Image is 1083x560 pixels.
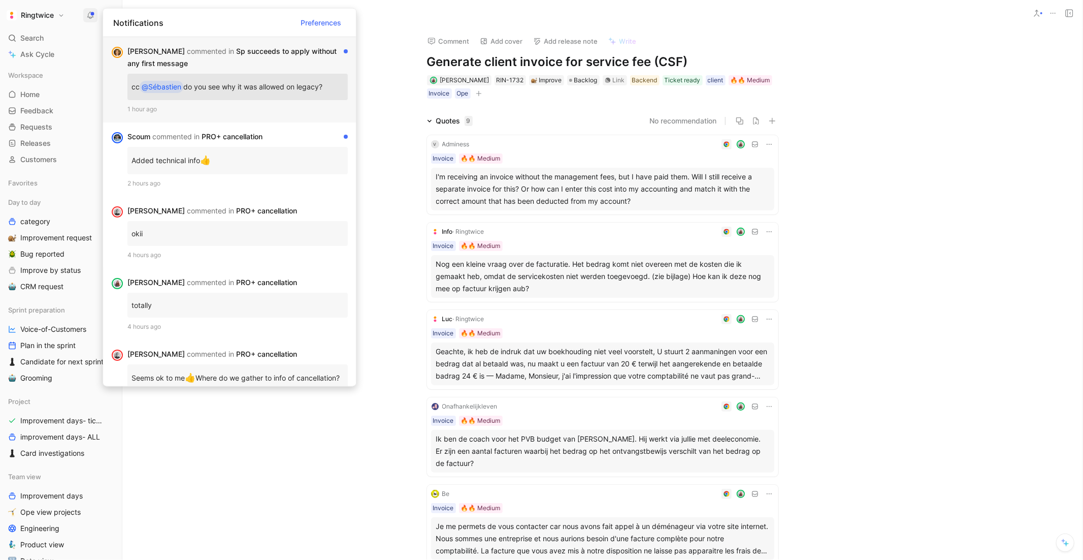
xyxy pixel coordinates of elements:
[132,296,344,313] p: totally
[296,14,346,30] button: Preferences
[127,45,340,70] div: [PERSON_NAME] Sp succeeds to apply without any first message
[103,122,356,197] div: avatarScoum commented in PRO+ cancellationAdded technical info👍2 hours ago
[132,78,344,96] p: cc do you see why it was allowed on legacy?
[127,250,348,260] div: 4 hours ago
[127,131,340,143] div: Scoum PRO+ cancellation
[113,16,163,28] span: Notifications
[103,196,356,268] div: avatar[PERSON_NAME] commented in PRO+ cancellationokii4 hours ago
[127,104,348,114] div: 1 hour ago
[200,155,211,165] span: 👍
[103,268,356,339] div: avatar[PERSON_NAME] commented in PRO+ cancellationtotally4 hours ago
[132,225,344,241] p: okii
[187,277,234,286] span: commented in
[187,47,234,55] span: commented in
[127,178,348,188] div: 2 hours ago
[132,368,344,387] p: Seems ok to me Where do we gather to info of cancellation?
[185,372,195,382] span: 👍
[103,339,356,414] div: avatar[PERSON_NAME] commented in PRO+ cancellationSeems ok to me👍Where do we gather to info of ca...
[142,81,181,93] div: @Sébastien
[127,276,340,288] div: [PERSON_NAME] PRO+ cancellation
[127,204,340,216] div: [PERSON_NAME] PRO+ cancellation
[127,321,348,331] div: 4 hours ago
[113,48,122,57] img: avatar
[103,37,356,122] div: avatar[PERSON_NAME] commented in Sp succeeds to apply without any first messagecc@Sébastiendo you...
[113,278,122,288] img: avatar
[187,349,234,358] span: commented in
[187,206,234,214] span: commented in
[113,133,122,142] img: avatar
[132,151,344,170] p: Added technical info
[301,16,341,28] span: Preferences
[152,132,200,141] span: commented in
[113,207,122,216] img: avatar
[113,350,122,359] img: avatar
[127,348,340,360] div: [PERSON_NAME] PRO+ cancellation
